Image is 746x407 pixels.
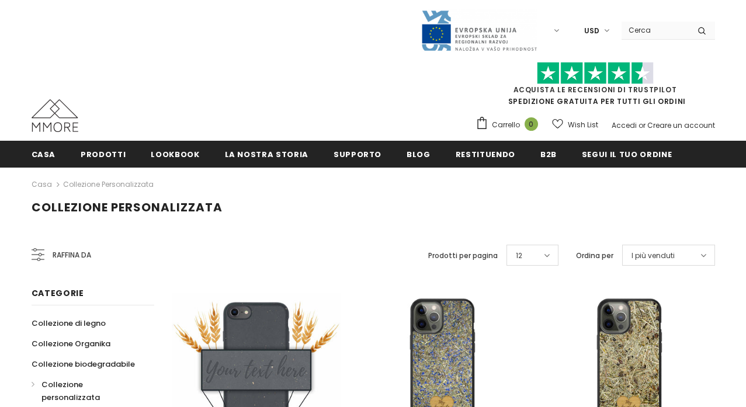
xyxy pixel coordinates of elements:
[525,117,538,131] span: 0
[32,333,110,354] a: Collezione Organika
[334,141,381,167] a: supporto
[225,149,308,160] span: La nostra storia
[225,141,308,167] a: La nostra storia
[32,318,106,329] span: Collezione di legno
[32,141,56,167] a: Casa
[576,250,613,262] label: Ordina per
[632,250,675,262] span: I più venduti
[32,149,56,160] span: Casa
[552,114,598,135] a: Wish List
[151,149,199,160] span: Lookbook
[540,149,557,160] span: B2B
[428,250,498,262] label: Prodotti per pagina
[32,199,223,215] span: Collezione personalizzata
[407,141,431,167] a: Blog
[456,149,515,160] span: Restituendo
[622,22,689,39] input: Search Site
[32,99,78,132] img: Casi MMORE
[584,25,599,37] span: USD
[421,9,537,52] img: Javni Razpis
[32,338,110,349] span: Collezione Organika
[32,354,135,374] a: Collezione biodegradabile
[476,67,715,106] span: SPEDIZIONE GRATUITA PER TUTTI GLI ORDINI
[53,249,91,262] span: Raffina da
[32,287,84,299] span: Categorie
[537,62,654,85] img: Fidati di Pilot Stars
[421,25,537,35] a: Javni Razpis
[476,116,544,134] a: Carrello 0
[63,179,154,189] a: Collezione personalizzata
[540,141,557,167] a: B2B
[151,141,199,167] a: Lookbook
[81,149,126,160] span: Prodotti
[582,141,672,167] a: Segui il tuo ordine
[568,119,598,131] span: Wish List
[492,119,520,131] span: Carrello
[582,149,672,160] span: Segui il tuo ordine
[41,379,100,403] span: Collezione personalizzata
[407,149,431,160] span: Blog
[81,141,126,167] a: Prodotti
[647,120,715,130] a: Creare un account
[513,85,677,95] a: Acquista le recensioni di TrustPilot
[456,141,515,167] a: Restituendo
[334,149,381,160] span: supporto
[32,359,135,370] span: Collezione biodegradabile
[32,313,106,333] a: Collezione di legno
[612,120,637,130] a: Accedi
[516,250,522,262] span: 12
[639,120,646,130] span: or
[32,178,52,192] a: Casa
